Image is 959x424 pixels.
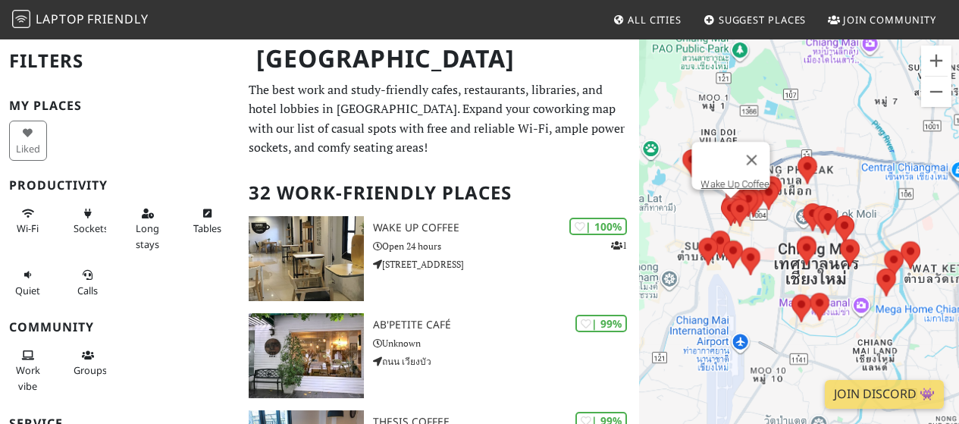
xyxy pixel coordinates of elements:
h2: 32 Work-Friendly Places [249,170,630,216]
p: [STREET_ADDRESS] [373,257,639,272]
h2: Filters [9,38,230,84]
button: Sockets [69,201,107,241]
button: Quiet [9,262,47,303]
a: Ab'Petite Café | 99% Ab'Petite Café Unknown ถนน เวียงบัว [240,313,639,398]
div: | 99% [575,315,627,332]
p: 1 [611,238,627,253]
span: Power sockets [74,221,108,235]
span: People working [16,363,40,392]
button: Zoom in [921,46,951,76]
a: LaptopFriendly LaptopFriendly [12,7,149,33]
span: Laptop [36,11,85,27]
img: Ab'Petite Café [249,313,364,398]
a: All Cities [606,6,688,33]
button: Wi-Fi [9,201,47,241]
button: Calls [69,262,107,303]
button: Zoom out [921,77,951,107]
span: Long stays [136,221,159,250]
span: Friendly [87,11,148,27]
h3: Wake Up Coffee [373,221,639,234]
span: Stable Wi-Fi [17,221,39,235]
img: LaptopFriendly [12,10,30,28]
button: Groups [69,343,107,383]
a: Suggest Places [697,6,813,33]
button: Close [734,142,770,178]
span: Group tables [74,363,107,377]
span: Join Community [843,13,936,27]
span: Suggest Places [719,13,807,27]
span: Video/audio calls [77,284,98,297]
h3: My Places [9,99,230,113]
p: ถนน เวียงบัว [373,354,639,369]
p: The best work and study-friendly cafes, restaurants, libraries, and hotel lobbies in [GEOGRAPHIC_... [249,80,630,158]
button: Work vibe [9,343,47,398]
img: Wake Up Coffee [249,216,364,301]
a: Wake Up Coffee [701,178,770,190]
button: Tables [189,201,227,241]
span: Quiet [15,284,40,297]
p: Unknown [373,336,639,350]
h3: Ab'Petite Café [373,319,639,331]
p: Open 24 hours [373,239,639,253]
span: All Cities [628,13,682,27]
button: Long stays [129,201,167,256]
a: Join Discord 👾 [825,380,944,409]
a: Wake Up Coffee | 100% 1 Wake Up Coffee Open 24 hours [STREET_ADDRESS] [240,216,639,301]
span: Work-friendly tables [193,221,221,235]
h3: Community [9,320,230,334]
h1: [GEOGRAPHIC_DATA] [244,38,636,80]
div: | 100% [569,218,627,235]
h3: Productivity [9,178,230,193]
a: Join Community [822,6,942,33]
